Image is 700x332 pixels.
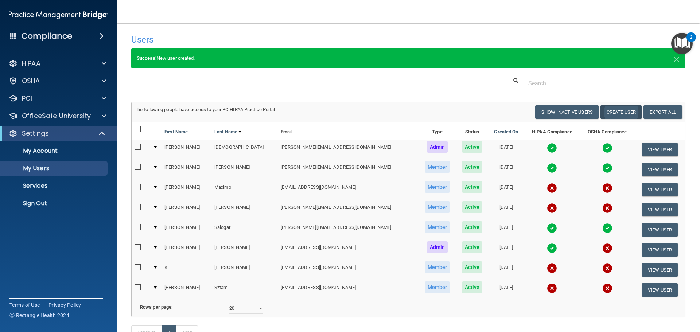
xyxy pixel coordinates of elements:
button: Show Inactive Users [535,105,599,119]
img: tick.e7d51cea.svg [547,163,557,173]
div: 2 [690,37,692,47]
span: Active [462,281,483,293]
p: Settings [22,129,49,138]
td: [EMAIL_ADDRESS][DOMAIN_NAME] [278,180,419,200]
td: Sztam [211,280,278,300]
th: Status [456,122,488,140]
th: Email [278,122,419,140]
span: Member [425,161,450,173]
img: cross.ca9f0e7f.svg [602,243,612,253]
span: Member [425,261,450,273]
td: [DATE] [488,260,524,280]
button: View User [642,263,678,277]
button: View User [642,203,678,216]
td: [DATE] [488,280,524,300]
td: [DATE] [488,240,524,260]
td: [DATE] [488,200,524,220]
p: OfficeSafe University [22,112,91,120]
td: [PERSON_NAME] [162,160,211,180]
p: HIPAA [22,59,40,68]
span: Member [425,281,450,293]
span: Active [462,221,483,233]
img: PMB logo [9,8,108,22]
a: OfficeSafe University [9,112,106,120]
td: [PERSON_NAME] [162,240,211,260]
button: Close [673,54,680,63]
span: Admin [427,241,448,253]
a: Last Name [214,128,241,136]
td: [EMAIL_ADDRESS][DOMAIN_NAME] [278,260,419,280]
td: [PERSON_NAME] [162,180,211,200]
td: K. [162,260,211,280]
td: [PERSON_NAME] [162,200,211,220]
img: cross.ca9f0e7f.svg [547,263,557,273]
td: [DATE] [488,180,524,200]
td: [PERSON_NAME] [211,200,278,220]
a: Settings [9,129,106,138]
td: [PERSON_NAME][EMAIL_ADDRESS][DOMAIN_NAME] [278,200,419,220]
button: View User [642,183,678,196]
p: My Users [5,165,104,172]
img: cross.ca9f0e7f.svg [602,203,612,213]
span: Active [462,141,483,153]
td: [EMAIL_ADDRESS][DOMAIN_NAME] [278,240,419,260]
td: [DATE] [488,160,524,180]
button: View User [642,243,678,257]
p: Services [5,182,104,190]
p: PCI [22,94,32,103]
td: [DATE] [488,220,524,240]
p: My Account [5,147,104,155]
a: Privacy Policy [48,301,81,309]
p: OSHA [22,77,40,85]
td: [DEMOGRAPHIC_DATA] [211,140,278,160]
td: Salogar [211,220,278,240]
strong: Success! [137,55,157,61]
h4: Users [131,35,450,44]
button: View User [642,283,678,297]
span: Active [462,241,483,253]
span: × [673,51,680,66]
a: HIPAA [9,59,106,68]
td: [PERSON_NAME] [211,160,278,180]
button: View User [642,143,678,156]
img: tick.e7d51cea.svg [547,143,557,153]
button: View User [642,163,678,176]
span: Admin [427,141,448,153]
span: Ⓒ Rectangle Health 2024 [9,312,69,319]
td: [PERSON_NAME][EMAIL_ADDRESS][DOMAIN_NAME] [278,140,419,160]
span: The following people have access to your PCIHIPAA Practice Portal [135,107,275,112]
img: cross.ca9f0e7f.svg [547,283,557,293]
td: [EMAIL_ADDRESS][DOMAIN_NAME] [278,280,419,300]
p: Sign Out [5,200,104,207]
a: First Name [164,128,188,136]
td: [PERSON_NAME] [162,220,211,240]
img: tick.e7d51cea.svg [547,243,557,253]
td: [PERSON_NAME][EMAIL_ADDRESS][DOMAIN_NAME] [278,160,419,180]
td: [PERSON_NAME] [162,140,211,160]
h4: Compliance [22,31,72,41]
img: cross.ca9f0e7f.svg [602,283,612,293]
span: Active [462,261,483,273]
input: Search [528,77,680,90]
span: Member [425,201,450,213]
div: New user created. [131,48,685,68]
span: Active [462,181,483,193]
b: Rows per page: [140,304,173,310]
a: Terms of Use [9,301,40,309]
a: OSHA [9,77,106,85]
th: OSHA Compliance [580,122,634,140]
th: Type [419,122,456,140]
img: cross.ca9f0e7f.svg [602,263,612,273]
a: Export All [643,105,682,119]
img: tick.e7d51cea.svg [602,143,612,153]
td: [DATE] [488,140,524,160]
img: cross.ca9f0e7f.svg [547,203,557,213]
td: Maximo [211,180,278,200]
img: tick.e7d51cea.svg [547,223,557,233]
td: [PERSON_NAME][EMAIL_ADDRESS][DOMAIN_NAME] [278,220,419,240]
span: Active [462,161,483,173]
span: Active [462,201,483,213]
img: tick.e7d51cea.svg [602,163,612,173]
td: [PERSON_NAME] [211,260,278,280]
td: [PERSON_NAME] [162,280,211,300]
